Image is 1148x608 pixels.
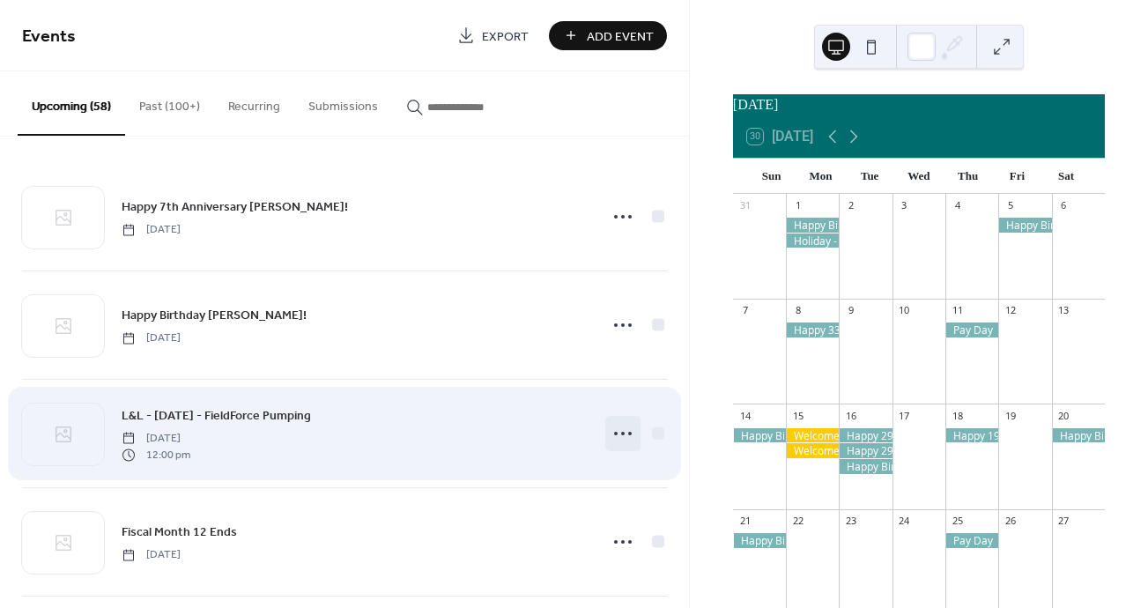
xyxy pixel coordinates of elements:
[294,71,392,134] button: Submissions
[122,431,190,447] span: [DATE]
[122,523,237,542] span: Fiscal Month 12 Ends
[951,515,964,528] div: 25
[945,323,998,337] div: Pay Day
[998,218,1051,233] div: Happy Birthday Dave Kuchinski!
[1052,428,1105,443] div: Happy Birthday Jason Coyle!
[444,21,542,50] a: Export
[482,27,529,46] span: Export
[733,94,1105,115] div: [DATE]
[898,409,911,422] div: 17
[122,405,311,426] a: L&L - [DATE] - FieldForce Pumping
[839,459,892,474] div: Happy Birthday Brian Kelly!
[1057,304,1070,317] div: 13
[122,447,190,463] span: 12:00 pm
[951,304,964,317] div: 11
[738,304,752,317] div: 7
[844,409,857,422] div: 16
[1041,159,1091,194] div: Sat
[733,533,786,548] div: Happy Birthday Dan Standish!
[733,428,786,443] div: Happy Birthday Heather Meyers!
[214,71,294,134] button: Recurring
[845,159,894,194] div: Tue
[839,443,892,458] div: Happy 29th Anniversary Patrick McCoy!
[839,428,892,443] div: Happy 29th Anniversary Brian Kelly!
[1004,409,1017,422] div: 19
[951,409,964,422] div: 18
[791,409,804,422] div: 15
[898,515,911,528] div: 24
[122,222,181,238] span: [DATE]
[1004,515,1017,528] div: 26
[122,330,181,346] span: [DATE]
[786,323,839,337] div: Happy 33rd Anniversary Kent Morey!
[844,304,857,317] div: 9
[1057,409,1070,422] div: 20
[894,159,944,194] div: Wed
[844,199,857,212] div: 2
[747,159,796,194] div: Sun
[945,428,998,443] div: Happy 19th Anniversary Michelle Hohl!
[22,19,76,54] span: Events
[945,533,998,548] div: Pay Day
[844,515,857,528] div: 23
[898,304,911,317] div: 10
[738,199,752,212] div: 31
[786,443,839,458] div: Welcome aboard Joe Nanni!
[122,522,237,542] a: Fiscal Month 12 Ends
[18,71,125,136] button: Upcoming (58)
[549,21,667,50] button: Add Event
[786,234,839,248] div: Holiday - Labor Day
[951,199,964,212] div: 4
[791,515,804,528] div: 22
[122,307,307,325] span: Happy Birthday [PERSON_NAME]!
[122,198,348,217] span: Happy 7th Anniversary [PERSON_NAME]!
[122,547,181,563] span: [DATE]
[1057,515,1070,528] div: 27
[993,159,1042,194] div: Fri
[738,515,752,528] div: 21
[791,199,804,212] div: 1
[944,159,993,194] div: Thu
[587,27,654,46] span: Add Event
[786,218,839,233] div: Happy Birthday Wendell Yoder!
[738,409,752,422] div: 14
[791,304,804,317] div: 8
[122,407,311,426] span: L&L - [DATE] - FieldForce Pumping
[122,196,348,217] a: Happy 7th Anniversary [PERSON_NAME]!
[1004,304,1017,317] div: 12
[1057,199,1070,212] div: 6
[122,305,307,325] a: Happy Birthday [PERSON_NAME]!
[125,71,214,134] button: Past (100+)
[1004,199,1017,212] div: 5
[786,428,839,443] div: Welcome aboard Jacqueline Vernatt!
[796,159,846,194] div: Mon
[898,199,911,212] div: 3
